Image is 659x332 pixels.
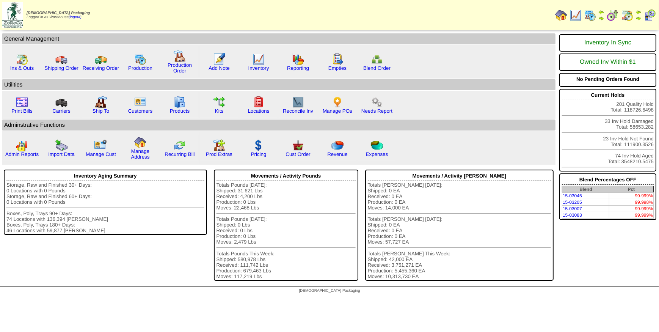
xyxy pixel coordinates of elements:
div: Owned Inv Within $1 [562,55,654,69]
div: Movements / Activity Pounds [217,171,356,181]
img: cabinet.gif [174,96,186,108]
img: po.png [331,96,344,108]
a: Print Bills [11,108,33,114]
img: reconcile.gif [174,139,186,151]
img: managecust.png [94,139,108,151]
img: arrowright.gif [598,15,604,21]
img: factory2.gif [95,96,107,108]
td: Adminstrative Functions [2,120,555,131]
a: Recurring Bill [165,151,195,157]
img: home.gif [555,9,567,21]
a: Admin Reports [5,151,39,157]
img: calendarprod.gif [134,53,146,65]
a: Inventory [248,65,269,71]
img: network.png [371,53,383,65]
img: arrowleft.gif [598,9,604,15]
td: General Management [2,33,555,44]
img: graph.gif [292,53,304,65]
a: Shipping Order [44,65,78,71]
div: Storage, Raw and Finished 30+ Days: 0 Locations with 0 Pounds Storage, Raw and Finished 60+ Days:... [6,182,204,233]
img: customers.gif [134,96,146,108]
div: Current Holds [562,90,654,100]
a: Receiving Order [83,65,119,71]
div: Totals Pounds [DATE]: Shipped: 31,621 Lbs Received: 4,200 Lbs Production: 0 Lbs Moves: 22,468 Lbs... [217,182,356,279]
a: Prod Extras [206,151,232,157]
img: line_graph.gif [253,53,265,65]
img: graph2.png [16,139,28,151]
img: prodextras.gif [213,139,225,151]
div: Blend Percentages OFF [562,175,654,185]
a: Blend Order [363,65,391,71]
a: Ins & Outs [10,65,34,71]
img: import.gif [55,139,67,151]
img: truck.gif [55,53,67,65]
img: locations.gif [253,96,265,108]
a: Production [128,65,152,71]
th: Blend [562,186,609,193]
img: orders.gif [213,53,225,65]
a: 15-03045 [563,193,582,198]
img: workorder.gif [331,53,344,65]
img: arrowleft.gif [635,9,642,15]
span: [DEMOGRAPHIC_DATA] Packaging [27,11,90,15]
img: calendarcustomer.gif [644,9,656,21]
div: 201 Quality Hold Total: 118726.6498 33 Inv Hold Damaged Total: 58653.282 23 Inv Hold Not Found To... [559,89,656,172]
img: pie_chart.png [331,139,344,151]
a: Kits [215,108,223,114]
td: 99.999% [609,206,654,212]
div: Inventory Aging Summary [6,171,204,181]
a: 15-03083 [563,212,582,218]
div: Inventory In Sync [562,36,654,50]
a: Reporting [287,65,309,71]
td: Utilities [2,79,555,90]
a: Customers [128,108,152,114]
a: Revenue [327,151,347,157]
div: Totals [PERSON_NAME] [DATE]: Shipped: 0 EA Received: 0 EA Production: 0 EA Moves: 14,000 EA Total... [368,182,551,279]
img: home.gif [134,136,146,148]
img: arrowright.gif [635,15,642,21]
a: Reconcile Inv [283,108,313,114]
a: 15-03007 [563,206,582,211]
a: Manage POs [323,108,352,114]
img: calendarinout.gif [621,9,633,21]
span: [DEMOGRAPHIC_DATA] Packaging [299,289,360,293]
img: line_graph2.gif [292,96,304,108]
th: Pct [609,186,654,193]
img: cust_order.png [292,139,304,151]
img: calendarprod.gif [584,9,596,21]
a: 15-03205 [563,200,582,205]
img: calendarinout.gif [16,53,28,65]
a: Ship To [93,108,109,114]
a: (logout) [69,15,82,19]
span: Logged in as Warehouse [27,11,90,19]
img: invoice2.gif [16,96,28,108]
a: Carriers [52,108,70,114]
img: workflow.png [371,96,383,108]
a: Manage Cust [86,151,116,157]
a: Empties [328,65,347,71]
img: truck3.gif [55,96,67,108]
a: Production Order [168,62,192,74]
div: Movements / Activity [PERSON_NAME] [368,171,551,181]
img: truck2.gif [95,53,107,65]
img: dollar.gif [253,139,265,151]
a: Add Note [209,65,230,71]
a: Products [170,108,190,114]
a: Import Data [48,151,75,157]
td: 99.999% [609,212,654,219]
img: factory.gif [174,50,186,62]
div: No Pending Orders Found [562,74,654,84]
a: Needs Report [361,108,392,114]
td: 99.998% [609,199,654,206]
a: Locations [248,108,269,114]
a: Cust Order [286,151,310,157]
img: workflow.gif [213,96,225,108]
img: zoroco-logo-small.webp [2,2,23,28]
td: 99.999% [609,193,654,199]
a: Expenses [366,151,388,157]
img: pie_chart2.png [371,139,383,151]
a: Pricing [251,151,267,157]
img: line_graph.gif [570,9,582,21]
img: calendarblend.gif [607,9,619,21]
a: Manage Address [131,148,150,160]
